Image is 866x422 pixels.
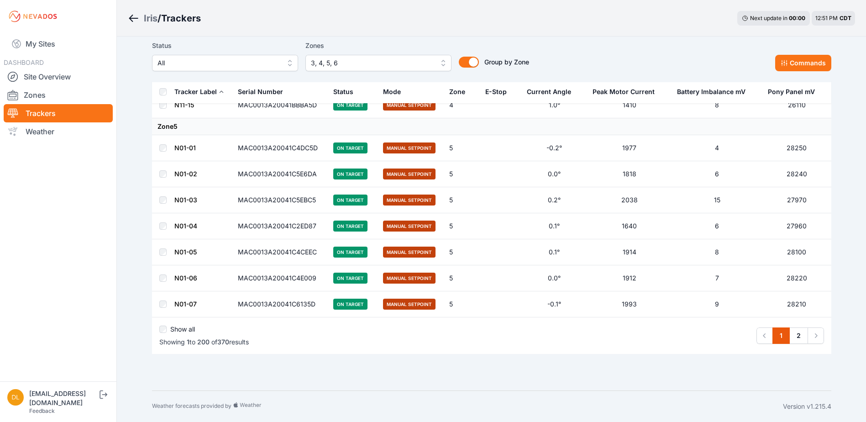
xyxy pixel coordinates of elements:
td: MAC0013A20041C4CEEC [232,239,328,265]
button: E-Stop [485,81,514,103]
td: 8 [672,239,762,265]
td: 0.2° [521,187,587,213]
td: 26110 [762,92,831,118]
td: 1993 [587,291,672,317]
span: 1 [187,338,189,346]
a: Trackers [4,104,113,122]
span: On Target [333,100,367,111]
button: 3, 4, 5, 6 [305,55,451,71]
span: 370 [217,338,229,346]
span: On Target [333,221,367,232]
div: Iris [144,12,157,25]
p: Showing to of results [159,338,249,347]
img: dlay@prim.com [7,389,24,406]
td: 1912 [587,265,672,291]
button: Mode [383,81,408,103]
td: 1818 [587,161,672,187]
td: MAC0013A20041C4DC5D [232,135,328,161]
span: Manual Setpoint [383,221,436,232]
td: MAC0013A20041C6135D [232,291,328,317]
span: CDT [840,15,851,21]
a: Zones [4,86,113,104]
td: 4 [672,135,762,161]
span: 3, 4, 5, 6 [311,58,433,69]
div: Zone [449,87,465,96]
td: 6 [672,213,762,239]
td: MAC0013A20041C2ED87 [232,213,328,239]
a: N01-03 [174,196,197,204]
td: 15 [672,187,762,213]
td: -0.1° [521,291,587,317]
td: 0.0° [521,265,587,291]
a: 1 [772,327,790,344]
div: Pony Panel mV [768,87,815,96]
span: On Target [333,299,367,310]
a: 2 [789,327,808,344]
span: Manual Setpoint [383,142,436,153]
span: Manual Setpoint [383,247,436,258]
td: 28220 [762,265,831,291]
td: 7 [672,265,762,291]
td: -0.2° [521,135,587,161]
button: Peak Motor Current [593,81,662,103]
a: N11-15 [174,101,194,109]
div: Battery Imbalance mV [677,87,745,96]
td: 27970 [762,187,831,213]
h3: Trackers [161,12,201,25]
td: 2038 [587,187,672,213]
td: 6 [672,161,762,187]
button: Status [333,81,361,103]
a: My Sites [4,33,113,55]
td: 1640 [587,213,672,239]
label: Zones [305,40,451,51]
td: Zone 5 [152,118,831,135]
td: 28210 [762,291,831,317]
a: N01-07 [174,300,197,308]
span: 12:51 PM [815,15,838,21]
span: On Target [333,195,367,206]
label: Show all [170,325,195,334]
td: MAC0013A20041C5EBC5 [232,187,328,213]
nav: Breadcrumb [128,6,201,30]
span: On Target [333,169,367,179]
span: Manual Setpoint [383,195,436,206]
td: 28240 [762,161,831,187]
span: Manual Setpoint [383,273,436,284]
a: N01-04 [174,222,197,230]
div: E-Stop [485,87,507,96]
div: Status [333,87,353,96]
td: 28100 [762,239,831,265]
div: Serial Number [238,87,283,96]
td: 5 [444,265,480,291]
td: 9 [672,291,762,317]
span: All [157,58,280,69]
td: MAC0013A20041BBBA5D [232,92,328,118]
td: 28250 [762,135,831,161]
td: MAC0013A20041C4E009 [232,265,328,291]
td: 5 [444,135,480,161]
nav: Pagination [756,327,824,344]
span: Manual Setpoint [383,299,436,310]
a: Feedback [29,407,55,414]
td: 4 [444,92,480,118]
span: On Target [333,142,367,153]
div: 00 : 00 [789,15,805,22]
button: Zone [449,81,472,103]
span: 200 [197,338,210,346]
span: DASHBOARD [4,58,44,66]
td: 1914 [587,239,672,265]
button: Battery Imbalance mV [677,81,753,103]
span: Next update in [750,15,787,21]
td: 1.0° [521,92,587,118]
span: Group by Zone [484,58,529,66]
td: 8 [672,92,762,118]
a: N01-06 [174,274,197,282]
td: MAC0013A20041C5E6DA [232,161,328,187]
span: Manual Setpoint [383,169,436,179]
div: Weather forecasts provided by [152,402,783,411]
label: Status [152,40,298,51]
td: 5 [444,239,480,265]
a: N01-05 [174,248,197,256]
td: 1977 [587,135,672,161]
td: 0.0° [521,161,587,187]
